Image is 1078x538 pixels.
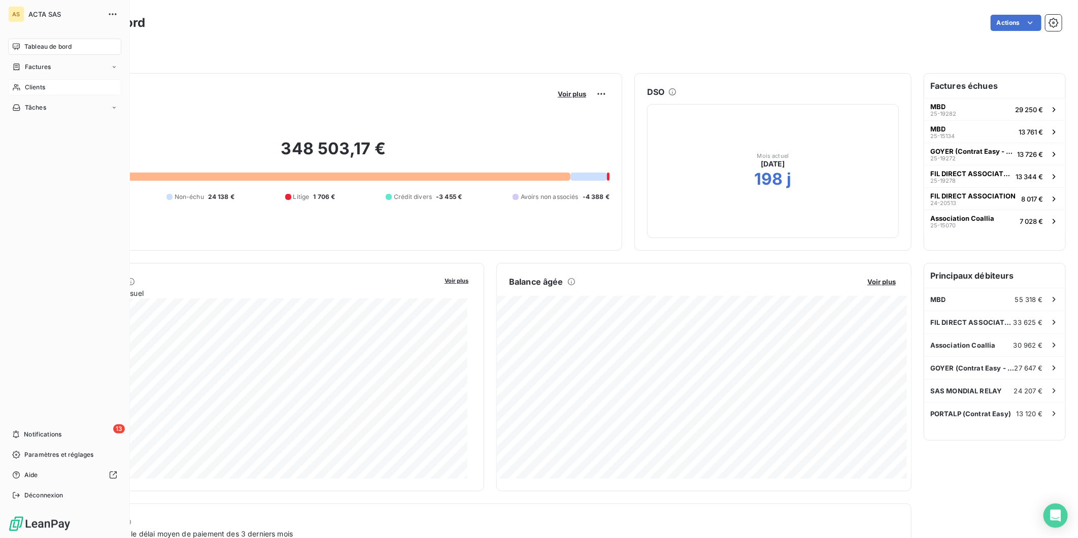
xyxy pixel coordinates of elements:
[1014,318,1043,326] span: 33 625 €
[436,192,462,201] span: -3 455 €
[445,277,468,284] span: Voir plus
[208,192,234,201] span: 24 138 €
[924,187,1065,210] button: FIL DIRECT ASSOCIATION24-205138 017 €
[930,364,1015,372] span: GOYER (Contrat Easy - Thérorème)
[1015,106,1043,114] span: 29 250 €
[930,155,956,161] span: 25-19272
[57,139,610,169] h2: 348 503,17 €
[314,192,335,201] span: 1 706 €
[924,143,1065,165] button: GOYER (Contrat Easy - Thérorème)25-1927213 726 €
[930,133,955,139] span: 25-15134
[509,276,563,288] h6: Balance âgée
[57,288,437,298] span: Chiffre d'affaires mensuel
[924,210,1065,232] button: Association Coallia25-150707 028 €
[1014,387,1043,395] span: 24 207 €
[8,6,24,22] div: AS
[25,62,51,72] span: Factures
[1015,364,1043,372] span: 27 647 €
[930,147,1013,155] span: GOYER (Contrat Easy - Thérorème)
[924,98,1065,120] button: MBD25-1928229 250 €
[113,424,125,433] span: 13
[754,169,783,189] h2: 198
[930,200,956,206] span: 24-20513
[787,169,792,189] h2: j
[1016,173,1043,181] span: 13 344 €
[757,153,789,159] span: Mois actuel
[8,516,71,532] img: Logo LeanPay
[28,10,102,18] span: ACTA SAS
[583,192,610,201] span: -4 388 €
[555,89,589,98] button: Voir plus
[293,192,310,201] span: Litige
[930,125,946,133] span: MBD
[1014,341,1043,349] span: 30 962 €
[1015,295,1043,304] span: 55 318 €
[1017,150,1043,158] span: 13 726 €
[1017,410,1043,418] span: 13 120 €
[930,178,956,184] span: 25-19278
[1020,217,1043,225] span: 7 028 €
[8,467,121,483] a: Aide
[442,276,471,285] button: Voir plus
[930,103,946,111] span: MBD
[924,165,1065,187] button: FIL DIRECT ASSOCIATION25-1927813 344 €
[930,111,956,117] span: 25-19282
[24,470,38,480] span: Aide
[930,341,996,349] span: Association Coallia
[924,263,1065,288] h6: Principaux débiteurs
[24,42,72,51] span: Tableau de bord
[1043,503,1068,528] div: Open Intercom Messenger
[930,192,1016,200] span: FIL DIRECT ASSOCIATION
[24,491,63,500] span: Déconnexion
[25,103,46,112] span: Tâches
[1021,195,1043,203] span: 8 017 €
[394,192,432,201] span: Crédit divers
[25,83,45,92] span: Clients
[24,430,61,439] span: Notifications
[924,120,1065,143] button: MBD25-1513413 761 €
[930,387,1002,395] span: SAS MONDIAL RELAY
[930,318,1014,326] span: FIL DIRECT ASSOCIATION
[1019,128,1043,136] span: 13 761 €
[647,86,664,98] h6: DSO
[991,15,1041,31] button: Actions
[864,277,899,286] button: Voir plus
[175,192,204,201] span: Non-échu
[930,170,1012,178] span: FIL DIRECT ASSOCIATION
[930,410,1011,418] span: PORTALP (Contrat Easy)
[930,214,994,222] span: Association Coallia
[24,450,93,459] span: Paramètres et réglages
[761,159,785,169] span: [DATE]
[558,90,586,98] span: Voir plus
[867,278,896,286] span: Voir plus
[930,295,946,304] span: MBD
[521,192,579,201] span: Avoirs non associés
[930,222,956,228] span: 25-15070
[924,74,1065,98] h6: Factures échues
